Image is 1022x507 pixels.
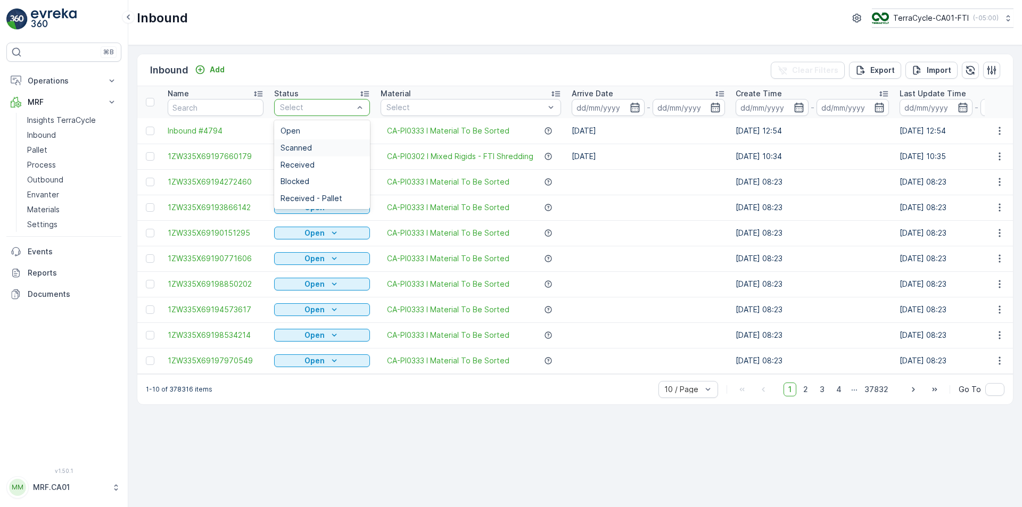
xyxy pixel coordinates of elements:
td: [DATE] [566,144,730,169]
p: Arrive Date [572,88,613,99]
td: [DATE] 08:23 [730,348,894,373]
a: 1ZW335X69198534214 [168,330,263,340]
td: [DATE] 08:23 [730,220,894,246]
div: Toggle Row Selected [146,331,154,339]
td: [DATE] [566,118,730,144]
a: 1ZW335X69197660179 [168,151,263,162]
p: Envanter [27,189,59,200]
button: Open [274,303,370,316]
p: Material [381,88,411,99]
p: Status [274,88,299,99]
input: dd/mm/yyyy [653,99,726,116]
p: Operations [28,76,100,86]
span: Go To [959,384,981,395]
a: Outbound [23,172,121,187]
p: Add [210,64,225,75]
button: MMMRF.CA01 [6,476,121,498]
button: TerraCycle-CA01-FTI(-05:00) [872,9,1013,28]
span: CA-PI0302 I Mixed Rigids - FTI Shredding [387,151,533,162]
p: Name [168,88,189,99]
a: 1ZW335X69197970549 [168,355,263,366]
span: 3 [815,383,829,396]
p: - [975,101,978,114]
p: Create Time [736,88,782,99]
button: Add [191,63,229,76]
p: Select [386,102,545,113]
div: Toggle Row Selected [146,254,154,263]
p: Pallet [27,145,47,155]
p: Open [304,228,325,238]
a: Reports [6,262,121,284]
img: TC_BVHiTW6.png [872,12,889,24]
td: [DATE] 08:23 [730,246,894,271]
div: Toggle Row Selected [146,203,154,212]
input: dd/mm/yyyy [736,99,809,116]
div: Toggle Row Selected [146,127,154,135]
p: - [811,101,814,114]
span: CA-PI0333 I Material To Be Sorted [387,279,509,289]
p: Materials [27,204,60,215]
p: Settings [27,219,57,230]
td: [DATE] 08:23 [730,271,894,297]
p: MRF [28,97,100,107]
a: Inbound [23,128,121,143]
p: Open [304,304,325,315]
span: 37832 [860,383,893,396]
input: dd/mm/yyyy [900,99,972,116]
a: CA-PI0333 I Material To Be Sorted [387,228,509,238]
td: [DATE] 10:34 [730,144,894,169]
p: Open [304,279,325,289]
p: - [647,101,650,114]
p: Import [927,65,951,76]
p: Select [280,102,353,113]
button: Open [274,329,370,342]
button: Export [849,62,901,79]
input: Search [168,99,263,116]
button: Operations [6,70,121,92]
a: Envanter [23,187,121,202]
p: Open [304,355,325,366]
span: 1ZW335X69194272460 [168,177,263,187]
a: CA-PI0333 I Material To Be Sorted [387,177,509,187]
button: Open [274,227,370,239]
td: [DATE] 08:23 [730,195,894,220]
span: 1 [784,383,796,396]
td: [DATE] 08:23 [730,169,894,195]
div: Toggle Row Selected [146,152,154,161]
p: Export [870,65,895,76]
a: CA-PI0333 I Material To Be Sorted [387,355,509,366]
span: 1ZW335X69190771606 [168,253,263,264]
a: Insights TerraCycle [23,113,121,128]
button: Clear Filters [771,62,845,79]
button: Open [274,252,370,265]
p: Clear Filters [792,65,838,76]
a: Process [23,157,121,172]
span: 1ZW335X69193866142 [168,202,263,213]
a: 1ZW335X69190151295 [168,228,263,238]
input: dd/mm/yyyy [572,99,645,116]
p: Last Update Time [900,88,966,99]
a: Settings [23,217,121,232]
p: Inbound [27,130,56,140]
span: Received - Pallet [281,194,342,203]
span: Blocked [281,177,309,186]
a: Inbound #4794 [168,126,263,136]
p: Inbound [150,63,188,78]
p: MRF.CA01 [33,482,106,493]
span: CA-PI0333 I Material To Be Sorted [387,253,509,264]
a: Events [6,241,121,262]
div: Toggle Row Selected [146,229,154,237]
span: CA-PI0333 I Material To Be Sorted [387,304,509,315]
div: Toggle Row Selected [146,178,154,186]
p: ⌘B [103,48,114,56]
a: CA-PI0333 I Material To Be Sorted [387,202,509,213]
